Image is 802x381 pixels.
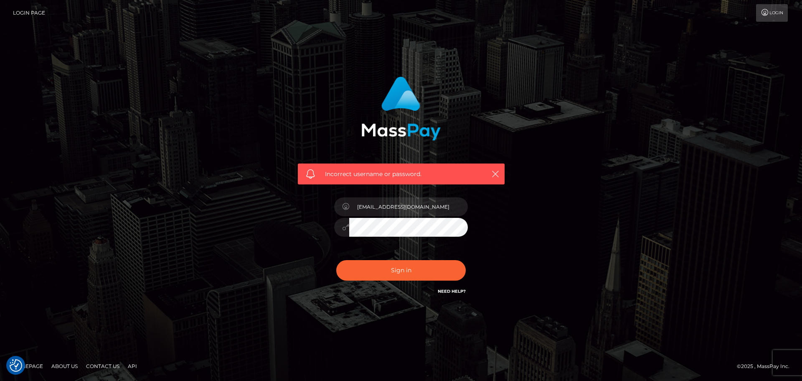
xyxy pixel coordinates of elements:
a: Need Help? [438,289,466,294]
span: Incorrect username or password. [325,170,477,179]
button: Sign in [336,260,466,281]
div: © 2025 , MassPay Inc. [737,362,796,371]
a: API [124,360,140,373]
a: Login Page [13,4,45,22]
a: About Us [48,360,81,373]
button: Consent Preferences [10,359,22,372]
a: Login [756,4,788,22]
a: Contact Us [83,360,123,373]
a: Homepage [9,360,46,373]
input: Username... [349,197,468,216]
img: Revisit consent button [10,359,22,372]
img: MassPay Login [361,77,441,141]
